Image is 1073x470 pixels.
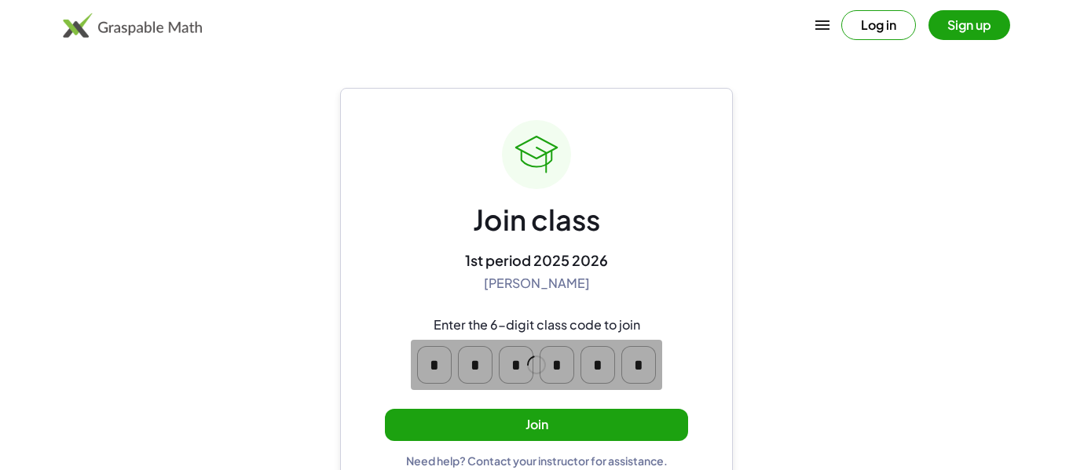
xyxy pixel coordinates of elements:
[928,10,1010,40] button: Sign up
[465,251,608,269] div: 1st period 2025 2026
[434,317,640,333] div: Enter the 6-digit class code to join
[473,202,600,239] div: Join class
[484,275,590,292] div: [PERSON_NAME]
[385,409,688,441] button: Join
[406,454,668,468] div: Need help? Contact your instructor for assistance.
[841,10,916,40] button: Log in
